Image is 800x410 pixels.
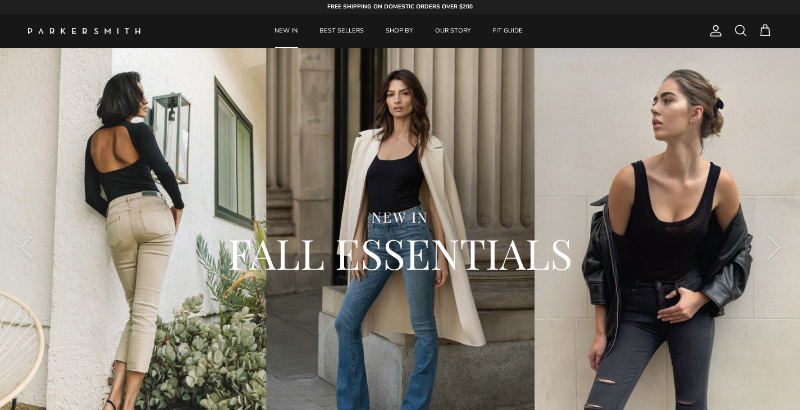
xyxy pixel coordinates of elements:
a: Account [705,24,723,38]
strong: FREE SHIPPING ON DOMESTIC ORDERS OVER $200 [327,3,473,11]
a: NEW IN [264,14,308,48]
a: SHOP BY [376,14,423,48]
div: NEW IN [62,208,738,227]
div: Primary [167,14,630,48]
a: OUR STORY [425,14,481,48]
a: FIT GUIDE [483,14,533,48]
img: Parker Smith [28,28,140,34]
h2: FALL ESSENTIALS [62,226,738,280]
a: BEST SELLERS [309,14,374,48]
